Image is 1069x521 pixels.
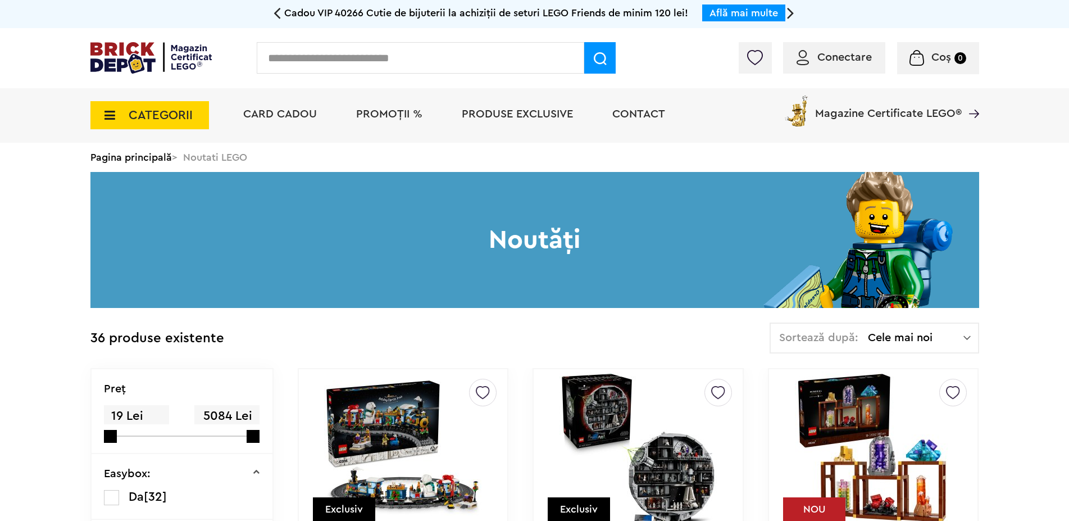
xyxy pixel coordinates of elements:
span: Conectare [817,52,872,63]
span: Da [129,491,144,503]
h1: Noutăți [90,172,979,308]
span: Cadou VIP 40266 Cutie de bijuterii la achiziții de seturi LEGO Friends de minim 120 lei! [284,8,688,18]
a: Magazine Certificate LEGO® [962,93,979,105]
div: > Noutati LEGO [90,143,979,172]
a: Conectare [797,52,872,63]
span: Magazine Certificate LEGO® [815,93,962,119]
a: Card Cadou [243,108,317,120]
a: Află mai multe [709,8,778,18]
a: Pagina principală [90,152,172,162]
span: 19 Lei [104,405,169,427]
div: 36 produse existente [90,323,224,355]
p: Easybox: [104,468,151,479]
span: 5084 Lei [194,405,260,427]
small: 0 [954,52,966,64]
p: Preţ [104,383,126,395]
span: CATEGORII [129,109,193,121]
span: Cele mai noi [868,332,963,343]
span: Sortează după: [779,332,858,343]
a: PROMOȚII % [356,108,422,120]
span: [32] [144,491,167,503]
span: Coș [931,52,951,63]
a: Produse exclusive [462,108,573,120]
a: Contact [612,108,665,120]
